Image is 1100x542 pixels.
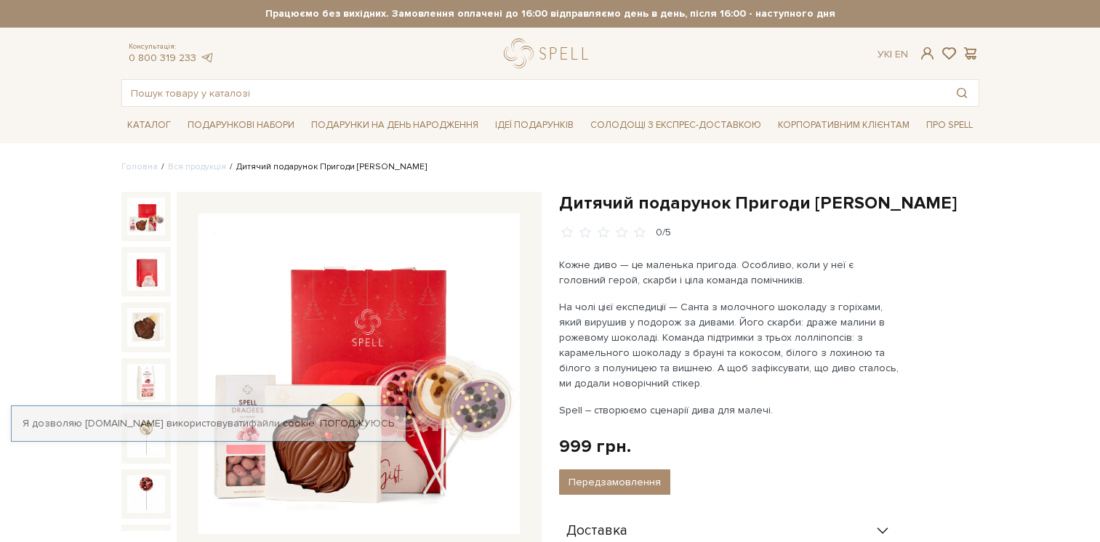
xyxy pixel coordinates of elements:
[878,48,908,61] div: Ук
[656,226,671,240] div: 0/5
[121,161,158,172] a: Головна
[945,80,979,106] button: Пошук товару у каталозі
[127,253,165,291] img: Дитячий подарунок Пригоди Санти
[895,48,908,60] a: En
[320,417,394,430] a: Погоджуюсь
[129,52,196,64] a: 0 800 319 233
[127,475,165,513] img: Дитячий подарунок Пригоди Санти
[559,299,900,391] p: На чолі цієї експедиції — Санта з молочного шоколаду з горіхами, який вирушив у подорож за дивами...
[559,469,670,495] button: Передзамовлення
[890,48,892,60] span: |
[772,114,915,137] a: Корпоративним клієнтам
[121,7,979,20] strong: Працюємо без вихідних. Замовлення оплачені до 16:00 відправляємо день в день, після 16:00 - насту...
[182,114,300,137] a: Подарункові набори
[305,114,484,137] a: Подарунки на День народження
[127,364,165,402] img: Дитячий подарунок Пригоди Санти
[127,198,165,235] img: Дитячий подарунок Пригоди Санти
[121,114,177,137] a: Каталог
[920,114,979,137] a: Про Spell
[168,161,226,172] a: Вся продукція
[12,417,406,430] div: Я дозволяю [DOMAIN_NAME] використовувати
[200,52,214,64] a: telegram
[226,161,427,174] li: Дитячий подарунок Пригоди [PERSON_NAME]
[198,214,520,535] img: Дитячий подарунок Пригоди Санти
[489,114,579,137] a: Ідеї подарунків
[559,192,979,214] h1: Дитячий подарунок Пригоди [PERSON_NAME]
[127,308,165,346] img: Дитячий подарунок Пригоди Санти
[566,525,627,538] span: Доставка
[585,113,767,137] a: Солодощі з експрес-доставкою
[249,417,315,429] a: файли cookie
[559,435,631,458] div: 999 грн.
[129,42,214,52] span: Консультація:
[559,257,900,288] p: Кожне диво — це маленька пригода. Особливо, коли у неї є головний герой, скарби і ціла команда по...
[122,80,945,106] input: Пошук товару у каталозі
[504,39,595,68] a: logo
[559,403,900,418] p: Spell – створюємо сценарії дива для малечі.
